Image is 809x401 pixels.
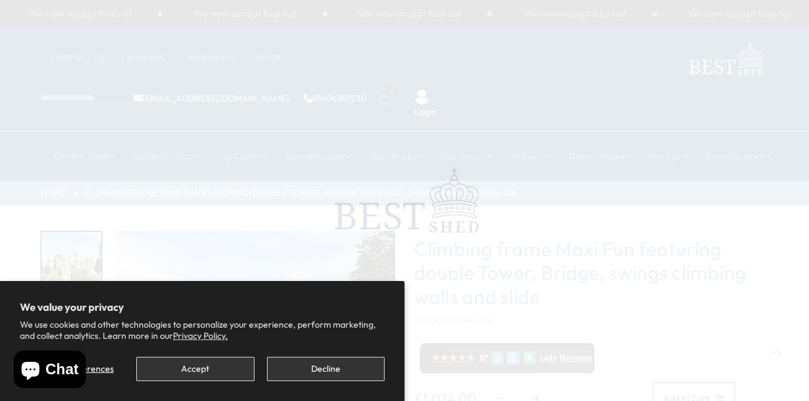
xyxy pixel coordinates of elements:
[173,330,228,341] a: Privacy Policy.
[10,351,90,391] inbox-online-store-chat: Shopify online store chat
[267,357,385,381] button: Decline
[136,357,254,381] button: Accept
[20,301,385,313] h2: We value your privacy
[20,319,385,341] p: We use cookies and other technologies to personalize your experience, perform marketing, and coll...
